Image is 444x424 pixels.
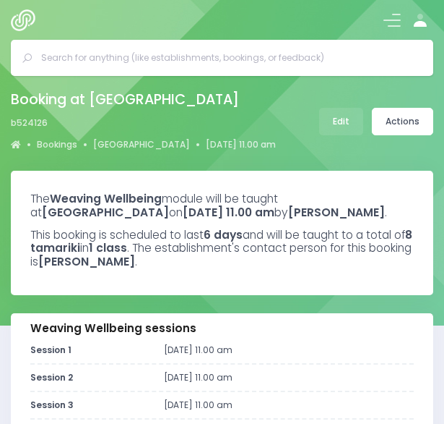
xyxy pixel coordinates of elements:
[206,138,276,151] a: [DATE] 11.00 am
[42,205,169,220] strong: [GEOGRAPHIC_DATA]
[50,191,162,206] strong: Weaving Wellbeing
[41,47,414,69] input: Search for anything (like establishments, bookings, or feedback)
[288,205,385,220] strong: [PERSON_NAME]
[30,371,73,383] strong: Session 2
[30,227,412,256] strong: 8 tamariki
[89,240,127,255] strong: 1 class
[30,322,196,335] h3: Weaving Wellbeing sessions
[155,399,423,412] div: [DATE] 11.00 am
[155,344,423,357] div: [DATE] 11.00 am
[183,205,274,220] strong: [DATE] 11.00 am
[37,138,77,151] a: Bookings
[11,9,42,31] img: Logo
[319,108,363,135] a: Edit
[93,138,190,151] a: [GEOGRAPHIC_DATA]
[30,344,71,356] strong: Session 1
[11,91,265,108] h2: Booking at [GEOGRAPHIC_DATA]
[30,399,74,411] strong: Session 3
[155,371,423,384] div: [DATE] 11.00 am
[30,229,414,269] h3: This booking is scheduled to last and will be taught to a total of in . The establishment's conta...
[38,254,135,269] strong: [PERSON_NAME]
[11,116,48,130] span: b524126
[204,227,243,242] strong: 6 days
[30,192,414,219] h3: The module will be taught at on by .
[372,108,433,135] a: Actions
